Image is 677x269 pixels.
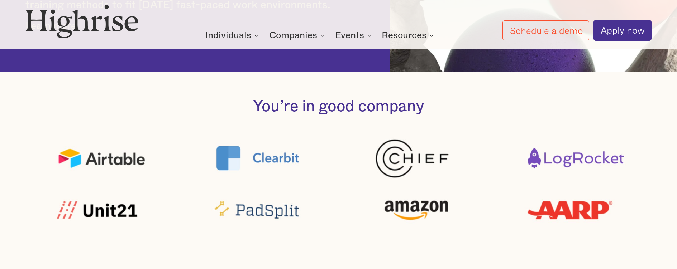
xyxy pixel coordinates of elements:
a: Apply now [593,20,652,40]
img: logrocket logo [517,140,630,175]
div: Resources [382,31,426,40]
div: Companies [269,31,326,40]
div: Events [335,31,364,40]
div: Individuals [205,31,261,40]
img: amazon logo [361,182,473,235]
div: Individuals [205,31,251,40]
h3: You’re in good company [253,97,424,116]
img: Airtable logo [47,138,160,178]
a: Schedule a demo [502,20,589,41]
div: Resources [382,31,436,40]
img: clearbit logo [204,140,317,176]
div: Events [335,31,373,40]
img: Highrise logo [25,4,139,38]
div: Companies [269,31,317,40]
img: AARP logo [517,184,630,233]
img: Chief logo [361,134,473,181]
img: Unit21 logo [47,184,160,233]
img: padsplit logo [204,185,317,232]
